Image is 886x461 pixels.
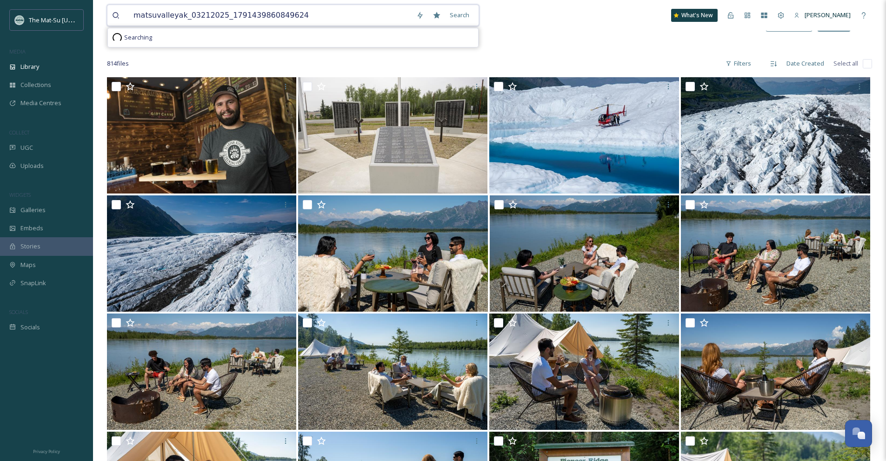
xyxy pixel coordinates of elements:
[489,314,679,430] img: Luxury Camping.jpg
[9,191,31,198] span: WIDGETS
[490,195,679,312] img: Luxury Camping.jpg
[9,48,26,55] span: MEDIA
[833,59,858,68] span: Select all
[845,420,872,447] button: Open Chat
[9,308,28,315] span: SOCIALS
[671,9,718,22] a: What's New
[15,15,24,25] img: Social_thumbnail.png
[20,99,61,107] span: Media Centres
[107,195,296,312] img: Matanuska Glacier.jpg
[681,77,870,194] img: Matanuska Glacier.jpg
[445,6,474,24] div: Search
[20,261,36,269] span: Maps
[9,129,29,136] span: COLLECT
[129,5,412,26] input: Search your library
[20,143,33,152] span: UGC
[489,77,679,194] img: Matanuska Glacier.jpg
[298,195,487,312] img: Luxury Camping.jpg
[681,314,870,430] img: Luxury Camping.jpg
[124,33,152,42] span: Searching
[107,314,296,430] img: Luxury Camping.jpg
[33,448,60,454] span: Privacy Policy
[20,323,40,332] span: Socials
[107,59,129,68] span: 814 file s
[20,279,46,287] span: SnapLink
[789,6,855,24] a: [PERSON_NAME]
[107,77,296,194] img: Bearpaw River Brewing Company.tif
[29,15,93,24] span: The Mat-Su [US_STATE]
[20,80,51,89] span: Collections
[20,206,46,214] span: Galleries
[721,54,756,73] div: Filters
[298,314,487,430] img: Luxury Camping.jpg
[681,195,870,312] img: Luxury Camping.jpg
[20,242,40,251] span: Stories
[20,224,43,233] span: Embeds
[298,77,487,194] img: Veterans Wall of Honor.tif
[782,54,829,73] div: Date Created
[33,445,60,456] a: Privacy Policy
[20,161,44,170] span: Uploads
[20,62,39,71] span: Library
[805,11,851,19] span: [PERSON_NAME]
